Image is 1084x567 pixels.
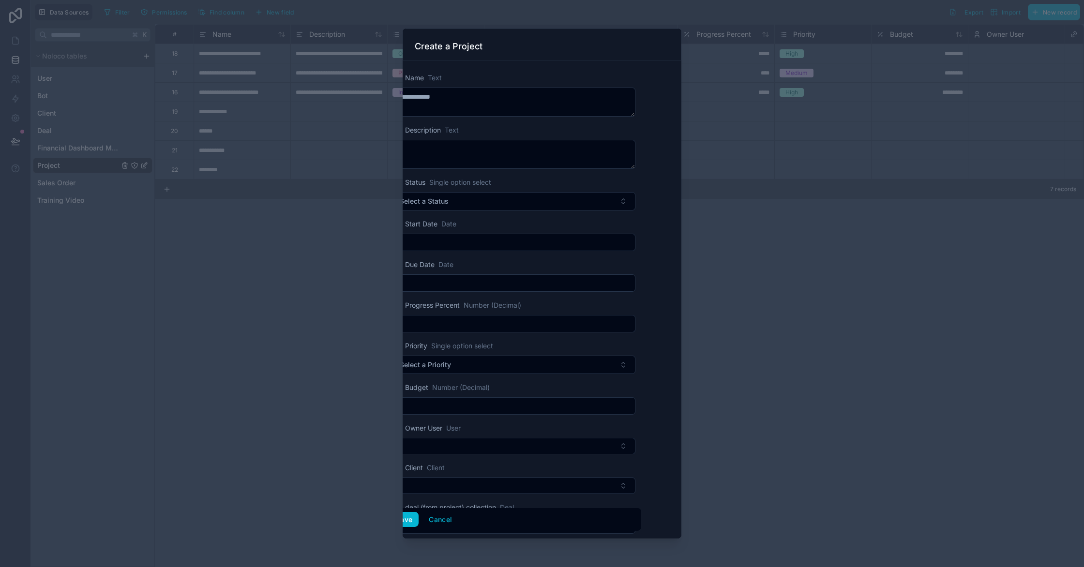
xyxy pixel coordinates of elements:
[405,300,460,310] span: Progress Percent
[405,463,423,473] span: Client
[405,73,424,83] span: Name
[431,341,493,351] span: Single option select
[427,463,445,473] span: Client
[405,125,441,135] span: Description
[400,196,449,206] span: Select a Status
[405,341,427,351] span: Priority
[405,178,425,187] span: Status
[405,503,496,512] span: deal (from project) collection
[405,219,437,229] span: Start Date
[446,423,461,433] span: User
[391,477,635,494] button: Select Button
[429,178,491,187] span: Single option select
[422,512,458,527] button: Cancel
[400,360,451,370] span: Select a Priority
[500,503,514,512] span: Deal
[405,260,435,269] span: Due Date
[391,438,635,454] button: Select Button
[441,219,456,229] span: Date
[432,383,490,392] span: Number (Decimal)
[391,192,635,210] button: Select Button
[391,356,635,374] button: Select Button
[438,260,453,269] span: Date
[415,41,482,52] h3: Create a Project
[405,423,442,433] span: Owner User
[428,73,442,83] span: Text
[390,512,419,527] button: Save
[445,125,459,135] span: Text
[464,300,521,310] span: Number (Decimal)
[405,383,428,392] span: Budget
